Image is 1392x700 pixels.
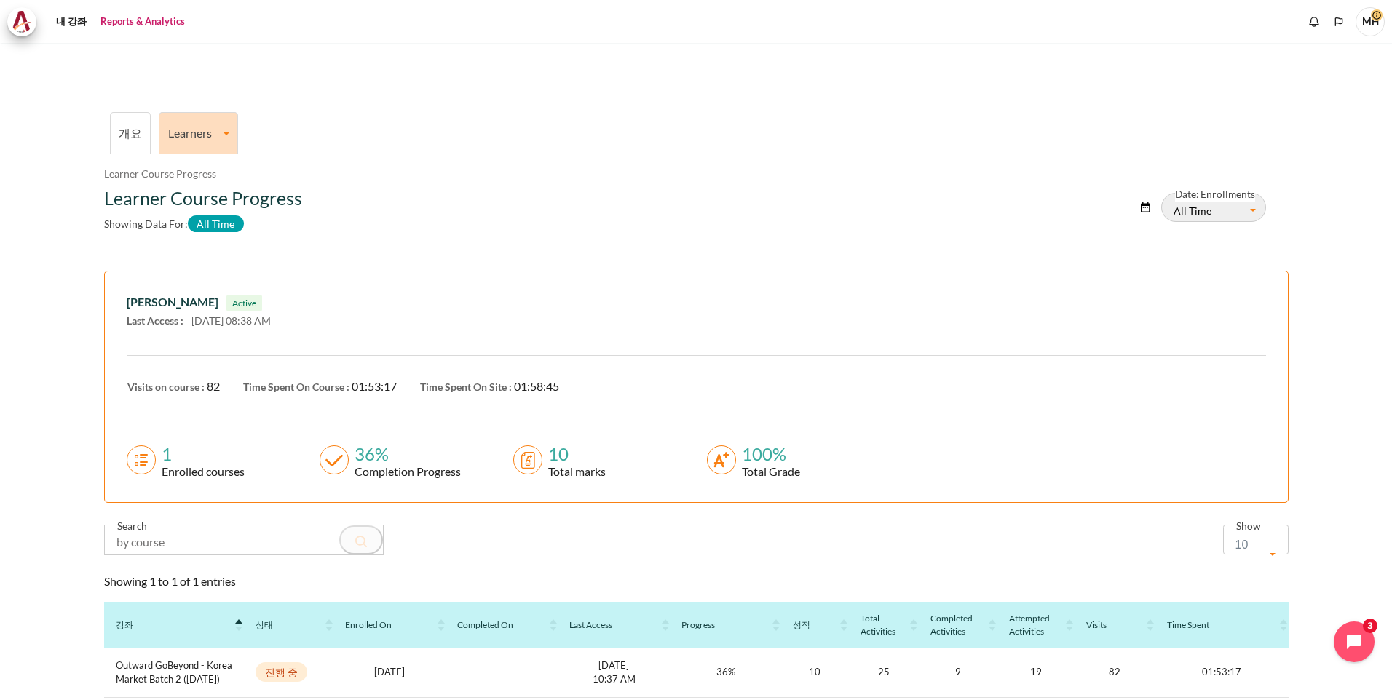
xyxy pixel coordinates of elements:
label: 01:53:17 [352,378,397,395]
td: 36% [670,648,781,698]
a: 내 강좌 [51,7,92,36]
th: Visits : activate to sort column ascending [1075,602,1155,648]
span: [DATE] 08:38 AM [191,314,271,327]
input: by course [105,525,383,554]
div: Time Spent [1167,619,1277,632]
th: Completed activities : activate to sort column ascending [919,602,997,648]
nav: Navigation bar [104,166,216,181]
div: 10 [542,445,606,463]
th: Progress : activate to sort column ascending [670,602,781,648]
label: Date: Enrollments [1175,187,1255,202]
div: 상태 [256,619,322,632]
p: [DATE] [345,665,434,680]
div: Total activities [861,612,907,638]
span: 10 [1235,535,1266,555]
th: Total activities : activate to sort column ascending [849,602,919,648]
div: Enrolled On [345,619,434,632]
div: Progress [681,619,770,632]
span: Active [226,295,262,311]
div: 36% [349,445,461,463]
img: Architeck [12,11,32,33]
td: 82 [1075,648,1155,698]
div: Completed activities [930,612,986,638]
span: Visits on course : [127,381,205,393]
th: 강좌 : activate to sort column descending [104,602,244,648]
label: 01:58:45 [514,378,559,395]
th: Completed On : activate to sort column ascending [446,602,558,648]
div: 1 [156,445,245,463]
li: Learner Course Progress [104,166,216,181]
span: Time Spent On Course : [243,381,349,393]
td: 9 [919,648,997,698]
span: Outward GoBeyond - Korea Market Batch 2 ([DATE]) [116,659,232,687]
th: Time Spent : activate to sort column ascending [1155,602,1289,648]
td: 19 [997,648,1075,698]
div: Completed On [457,619,546,632]
span: All Time [188,215,245,231]
div: 성적 [793,619,837,632]
td: 25 [849,648,919,698]
button: Languages [1328,11,1350,33]
p: - [457,665,546,680]
button: All Time [1161,193,1266,222]
span: Last Access : [127,314,183,327]
div: 100% [736,445,800,463]
span: 진행 중 [256,662,307,682]
div: Enrolled courses [156,463,245,480]
span: [PERSON_NAME] [127,295,218,309]
span: 82 [207,379,220,393]
h2: Learner Course Progress [104,187,883,209]
div: Last Access [569,619,658,632]
div: Attempted activities [1009,612,1063,638]
th: Enrolled On : activate to sort column ascending [333,602,446,648]
td: 01:53:17 [1155,648,1289,698]
a: 개요 [119,126,142,140]
div: Show notification window with no new notifications [1303,11,1325,33]
label: Search [117,519,147,534]
div: 강좌 [116,619,232,632]
a: Architeck Architeck [7,7,44,36]
div: Total marks [542,463,606,480]
label: Showing data for: [104,215,245,231]
span: Time Spent On Site : [420,381,512,393]
div: Total Grade [736,463,800,480]
div: Completion Progress [349,463,461,480]
a: Learners [159,126,237,140]
th: 상태 : activate to sort column ascending [244,602,333,648]
a: Reports & Analytics [95,7,190,36]
div: Visits [1086,619,1144,632]
td: 10 [781,648,849,698]
label: Show [1236,519,1261,534]
span: MH [1356,7,1385,36]
div: Showing 1 to 1 of 1 entries [104,573,1289,590]
p: [DATE] 10:37 AM [569,659,658,687]
th: 성적 : activate to sort column ascending [781,602,849,648]
th: Attempted activities : activate to sort column ascending [997,602,1075,648]
th: Last Access : activate to sort column ascending [558,602,670,648]
a: 사용자 메뉴 [1356,7,1385,36]
span: 10 [1223,525,1289,554]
